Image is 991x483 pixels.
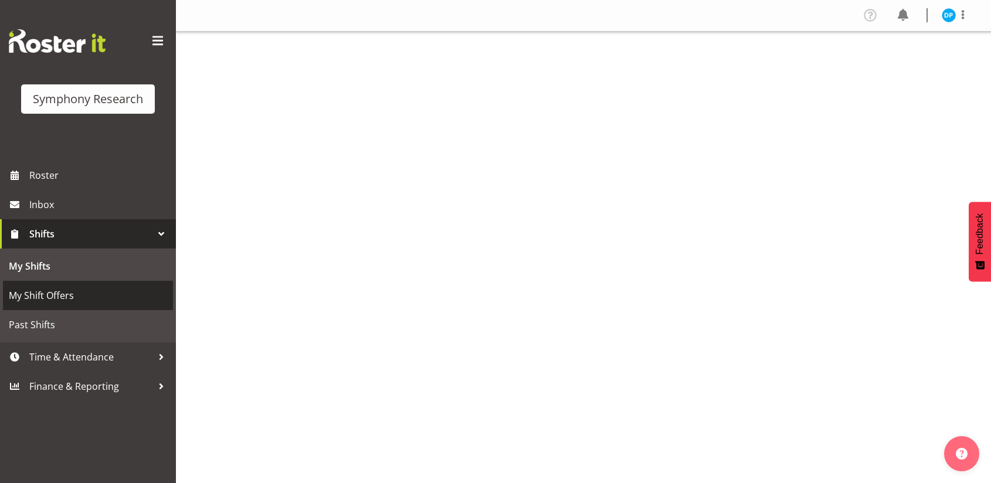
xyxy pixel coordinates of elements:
[942,8,956,22] img: divyadeep-parmar11611.jpg
[29,166,170,184] span: Roster
[969,202,991,281] button: Feedback - Show survey
[29,196,170,213] span: Inbox
[29,348,152,366] span: Time & Attendance
[29,225,152,243] span: Shifts
[9,316,167,334] span: Past Shifts
[975,213,985,254] span: Feedback
[29,377,152,395] span: Finance & Reporting
[9,287,167,304] span: My Shift Offers
[33,90,143,108] div: Symphony Research
[9,257,167,275] span: My Shifts
[3,281,173,310] a: My Shift Offers
[9,29,106,53] img: Rosterit website logo
[3,251,173,281] a: My Shifts
[956,448,968,460] img: help-xxl-2.png
[3,310,173,339] a: Past Shifts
